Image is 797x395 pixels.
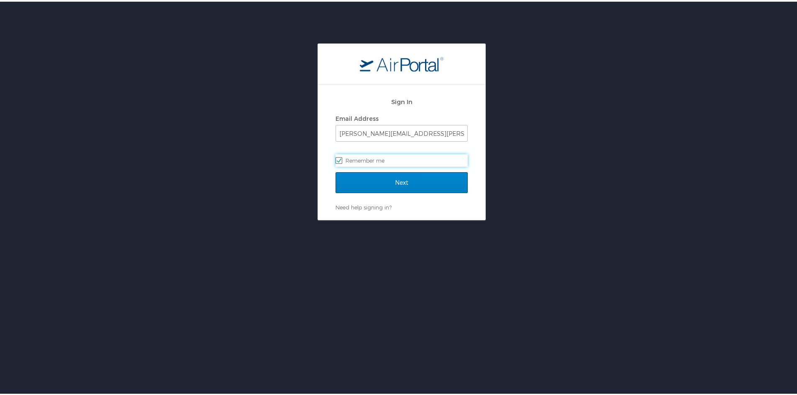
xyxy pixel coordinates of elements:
img: logo [360,55,443,70]
label: Email Address [336,113,379,120]
h2: Sign In [336,95,468,105]
input: Next [336,171,468,191]
a: Need help signing in? [336,202,392,209]
label: Remember me [336,153,468,165]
